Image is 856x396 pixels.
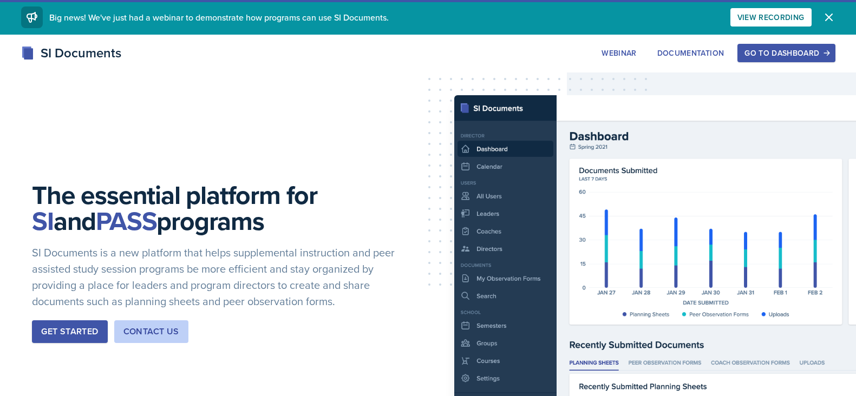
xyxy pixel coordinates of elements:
button: Documentation [650,44,731,62]
button: View Recording [730,8,812,27]
div: View Recording [737,13,805,22]
button: Go to Dashboard [737,44,835,62]
div: Documentation [657,49,724,57]
button: Webinar [594,44,643,62]
span: Big news! We've just had a webinar to demonstrate how programs can use SI Documents. [49,11,389,23]
div: SI Documents [21,43,121,63]
div: Webinar [602,49,636,57]
button: Get Started [32,320,107,343]
div: Go to Dashboard [744,49,828,57]
div: Contact Us [123,325,179,338]
button: Contact Us [114,320,188,343]
div: Get Started [41,325,98,338]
